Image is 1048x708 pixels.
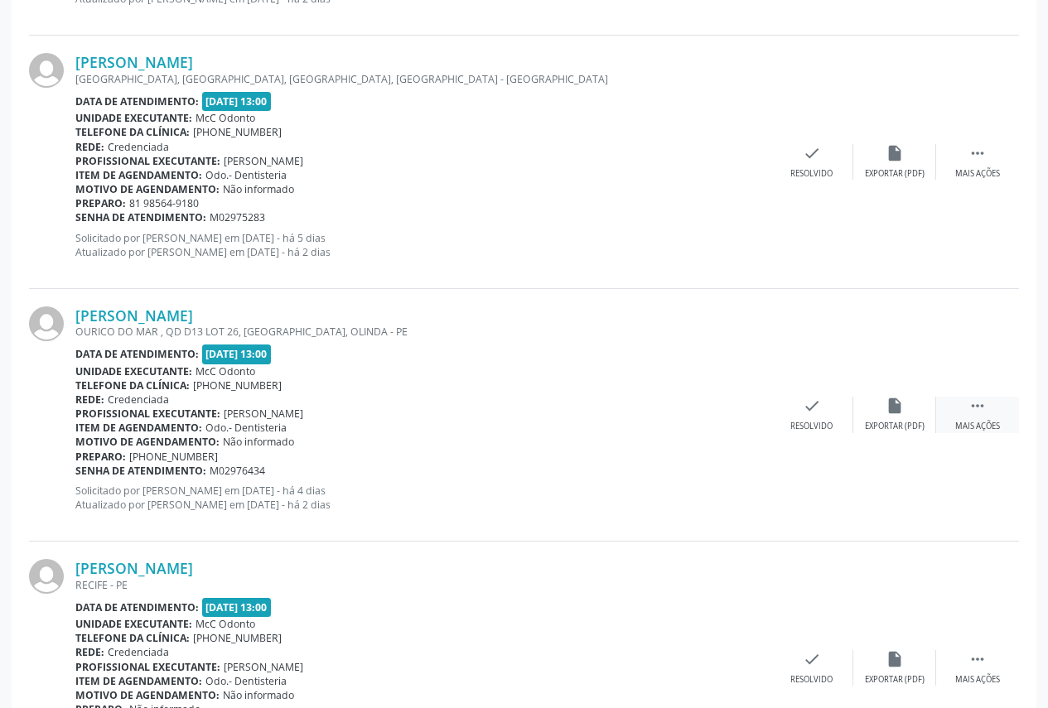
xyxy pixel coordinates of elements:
[865,168,925,180] div: Exportar (PDF)
[886,144,904,162] i: insert_drive_file
[224,407,303,421] span: [PERSON_NAME]
[29,53,64,88] img: img
[29,306,64,341] img: img
[108,393,169,407] span: Credenciada
[205,168,287,182] span: Odo.- Dentisteria
[75,168,202,182] b: Item de agendamento:
[75,674,202,688] b: Item de agendamento:
[75,450,126,464] b: Preparo:
[75,631,190,645] b: Telefone da clínica:
[865,421,925,432] div: Exportar (PDF)
[75,140,104,154] b: Rede:
[75,111,192,125] b: Unidade executante:
[75,196,126,210] b: Preparo:
[108,140,169,154] span: Credenciada
[196,111,255,125] span: McC Odonto
[75,125,190,139] b: Telefone da clínica:
[202,344,272,364] span: [DATE] 13:00
[202,598,272,617] span: [DATE] 13:00
[205,674,287,688] span: Odo.- Dentisteria
[75,364,192,378] b: Unidade executante:
[75,325,770,339] div: OURICO DO MAR , QD D13 LOT 26, [GEOGRAPHIC_DATA], OLINDA - PE
[75,484,770,512] p: Solicitado por [PERSON_NAME] em [DATE] - há 4 dias Atualizado por [PERSON_NAME] em [DATE] - há 2 ...
[968,650,987,668] i: 
[865,674,925,686] div: Exportar (PDF)
[75,645,104,659] b: Rede:
[75,154,220,168] b: Profissional executante:
[75,182,220,196] b: Motivo de agendamento:
[886,397,904,415] i: insert_drive_file
[224,154,303,168] span: [PERSON_NAME]
[129,450,218,464] span: [PHONE_NUMBER]
[803,650,821,668] i: check
[75,559,193,577] a: [PERSON_NAME]
[210,464,265,478] span: M02976434
[75,688,220,702] b: Motivo de agendamento:
[205,421,287,435] span: Odo.- Dentisteria
[193,125,282,139] span: [PHONE_NUMBER]
[75,94,199,108] b: Data de atendimento:
[223,688,294,702] span: Não informado
[223,435,294,449] span: Não informado
[223,182,294,196] span: Não informado
[75,421,202,435] b: Item de agendamento:
[803,397,821,415] i: check
[75,600,199,614] b: Data de atendimento:
[75,306,193,325] a: [PERSON_NAME]
[210,210,265,224] span: M02975283
[75,210,206,224] b: Senha de atendimento:
[29,559,64,594] img: img
[75,378,190,393] b: Telefone da clínica:
[955,674,1000,686] div: Mais ações
[129,196,199,210] span: 81 98564-9180
[108,645,169,659] span: Credenciada
[75,393,104,407] b: Rede:
[790,168,833,180] div: Resolvido
[803,144,821,162] i: check
[75,464,206,478] b: Senha de atendimento:
[75,407,220,421] b: Profissional executante:
[968,144,987,162] i: 
[886,650,904,668] i: insert_drive_file
[75,617,192,631] b: Unidade executante:
[75,53,193,71] a: [PERSON_NAME]
[75,347,199,361] b: Data de atendimento:
[196,617,255,631] span: McC Odonto
[968,397,987,415] i: 
[196,364,255,378] span: McC Odonto
[202,92,272,111] span: [DATE] 13:00
[75,435,220,449] b: Motivo de agendamento:
[193,631,282,645] span: [PHONE_NUMBER]
[75,231,770,259] p: Solicitado por [PERSON_NAME] em [DATE] - há 5 dias Atualizado por [PERSON_NAME] em [DATE] - há 2 ...
[75,72,770,86] div: [GEOGRAPHIC_DATA], [GEOGRAPHIC_DATA], [GEOGRAPHIC_DATA], [GEOGRAPHIC_DATA] - [GEOGRAPHIC_DATA]
[75,660,220,674] b: Profissional executante:
[790,421,833,432] div: Resolvido
[955,168,1000,180] div: Mais ações
[224,660,303,674] span: [PERSON_NAME]
[75,578,770,592] div: RECIFE - PE
[790,674,833,686] div: Resolvido
[193,378,282,393] span: [PHONE_NUMBER]
[955,421,1000,432] div: Mais ações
